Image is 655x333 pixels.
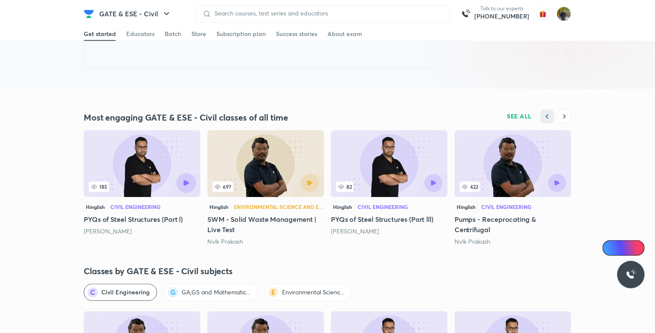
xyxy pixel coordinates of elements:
div: PYQs of Steel Structures (Part lll) [331,130,448,238]
h5: PYQs of Steel Structures (Part lll) [331,214,448,224]
div: Subscription plan [216,30,266,38]
p: Talk to our experts [474,5,529,12]
span: Environmental Science and Engineering [282,288,344,297]
h5: Pumps - Receprocating & Centrifugal [455,214,571,235]
div: Amit Zarola [331,227,448,236]
span: SEE ALL [507,113,532,119]
div: Civil Engineering [84,284,157,301]
div: Environmental Science and Engineering [234,204,324,209]
div: Batch [165,30,181,38]
input: Search courses, test series and educators [211,10,443,17]
span: 697 [212,182,233,192]
a: Subscription plan [216,27,266,41]
span: 422 [460,182,480,192]
a: Get started [84,27,116,41]
div: SWM - Solid Waste Management | Live Test [207,130,324,248]
div: Hinglish [331,202,354,212]
button: SEE ALL [502,109,537,123]
img: shubham rawat [557,6,571,21]
div: Educators [126,30,155,38]
span: GA,GS and Mathematics [182,288,250,297]
h5: SWM - Solid Waste Management | Live Test [207,214,324,235]
a: Educators [126,27,155,41]
div: Environmental Science and Engineering [264,284,352,301]
div: Success stories [276,30,317,38]
div: Hinglish [207,202,230,212]
a: [PERSON_NAME] [84,227,132,235]
a: Success stories [276,27,317,41]
div: About exam [327,30,362,38]
a: Nvlk Prakash [207,237,243,245]
div: Nvlk Prakash [207,237,324,246]
span: 82 [336,182,354,192]
div: Amit Zarola [84,227,200,236]
img: avatar [536,7,550,21]
div: Store [191,30,206,38]
a: Batch [165,27,181,41]
a: [PERSON_NAME] [331,227,379,235]
div: GA,GS and Mathematics [164,284,258,301]
img: call-us [457,5,474,22]
h4: Most engaging GATE & ESE - Civil classes of all time [84,112,327,123]
div: PYQs of Steel Structures (Part l) [84,130,200,238]
a: Ai Doubts [603,240,645,256]
h5: PYQs of Steel Structures (Part l) [84,214,200,224]
img: Company Logo [84,9,94,19]
a: About exam [327,27,362,41]
a: [PHONE_NUMBER] [474,12,529,21]
div: Civil Engineering [110,204,161,209]
span: Ai Doubts [617,245,640,251]
span: 185 [89,182,109,192]
h4: Classes by GATE & ESE - Civil subjects [84,266,571,277]
div: Nvlk Prakash [455,237,571,246]
img: ttu [626,269,636,280]
div: Civil Engineering [481,204,531,209]
div: Get started [84,30,116,38]
button: GATE & ESE - Civil [94,5,177,22]
span: Civil Engineering [101,288,150,297]
a: Nvlk Prakash [455,237,490,245]
div: Hinglish [455,202,478,212]
div: Pumps - Receprocating & Centrifugal [455,130,571,248]
div: Civil Engineering [358,204,408,209]
a: Store [191,27,206,41]
div: Hinglish [84,202,107,212]
img: Icon [608,245,615,251]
